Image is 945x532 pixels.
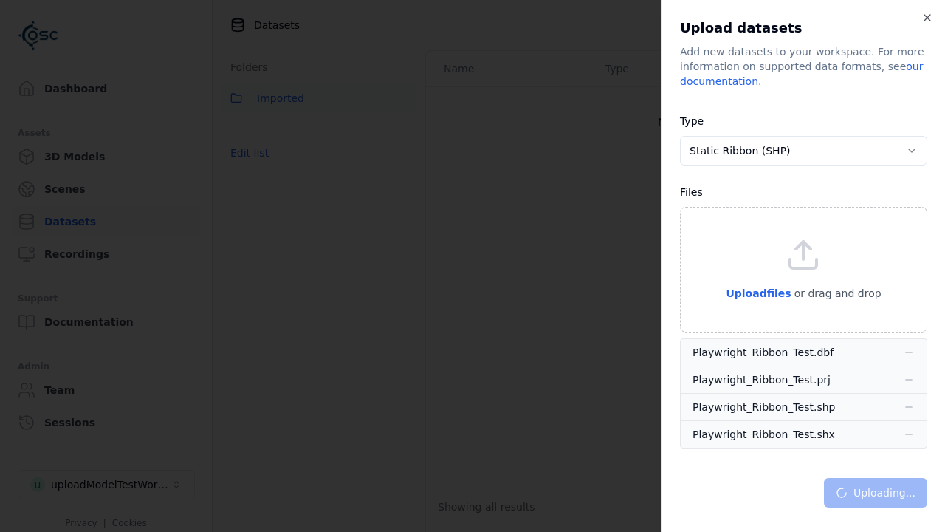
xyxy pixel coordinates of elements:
[693,372,831,387] div: Playwright_Ribbon_Test.prj
[680,18,927,38] h2: Upload datasets
[693,427,835,442] div: Playwright_Ribbon_Test.shx
[693,345,834,360] div: Playwright_Ribbon_Test.dbf
[680,186,703,198] label: Files
[680,44,927,89] div: Add new datasets to your workspace. For more information on supported data formats, see .
[791,284,882,302] p: or drag and drop
[726,287,791,299] span: Upload files
[680,115,704,127] label: Type
[693,400,835,415] div: Playwright_Ribbon_Test.shp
